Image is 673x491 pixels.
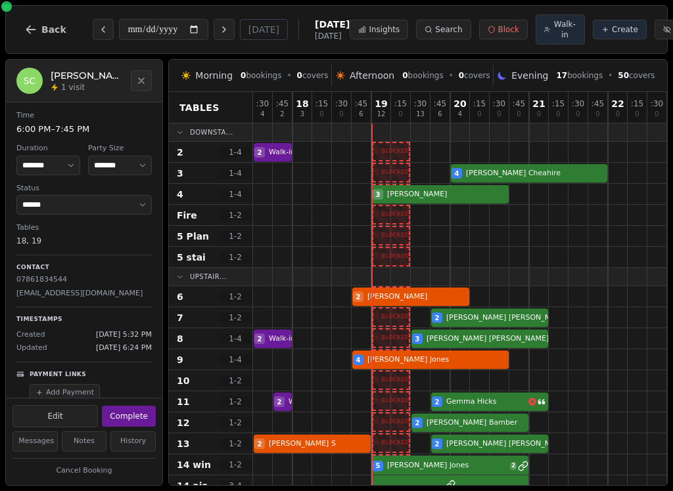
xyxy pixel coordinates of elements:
[618,70,655,81] span: covers
[16,235,152,247] dd: 18, 19
[220,438,251,449] span: 1 - 2
[296,99,308,108] span: 18
[446,312,569,324] span: [PERSON_NAME] [PERSON_NAME]
[177,395,189,408] span: 11
[455,169,459,179] span: 4
[240,19,288,40] button: [DATE]
[177,251,206,264] span: 5 stai
[220,189,251,200] span: 1 - 4
[220,231,251,242] span: 1 - 2
[611,99,624,108] span: 22
[110,431,156,452] button: History
[269,438,371,450] span: [PERSON_NAME] S
[572,100,584,108] span: : 30
[498,24,519,35] span: Block
[195,69,233,82] span: Morning
[595,111,599,117] span: 0
[438,111,442,117] span: 6
[220,210,251,221] span: 1 - 2
[446,396,526,408] span: Gemma Hicks
[16,330,45,341] span: Created
[14,14,77,45] button: Back
[131,70,152,91] button: Close
[61,82,85,93] span: 1 visit
[220,480,251,491] span: 3 - 4
[415,334,420,344] span: 3
[655,111,659,117] span: 0
[179,101,220,114] span: Tables
[497,111,501,117] span: 0
[402,71,407,80] span: 0
[356,355,361,365] span: 4
[459,71,464,80] span: 0
[220,168,251,179] span: 1 - 4
[593,20,647,39] button: Create
[12,463,156,479] button: Cancel Booking
[616,111,620,117] span: 0
[258,439,262,449] span: 2
[315,100,328,108] span: : 15
[511,69,548,82] span: Evening
[177,374,189,387] span: 10
[220,291,251,302] span: 1 - 2
[453,99,466,108] span: 20
[16,183,152,194] dt: Status
[177,230,209,243] span: 5 Plan
[260,111,264,117] span: 4
[220,375,251,386] span: 1 - 2
[190,127,233,137] span: Downsta...
[177,188,183,201] span: 4
[359,111,363,117] span: 6
[177,437,189,450] span: 13
[537,111,541,117] span: 0
[276,100,289,108] span: : 45
[427,333,549,345] span: [PERSON_NAME] [PERSON_NAME]
[16,343,47,354] span: Updated
[355,100,367,108] span: : 45
[62,431,107,452] button: Notes
[289,396,315,408] span: Walk-in
[190,272,227,282] span: Upstair...
[398,111,402,117] span: 0
[269,147,295,158] span: Walk-in
[220,312,251,323] span: 1 - 2
[449,70,453,81] span: •
[608,70,613,81] span: •
[377,111,386,117] span: 12
[375,99,387,108] span: 19
[300,111,304,117] span: 3
[220,396,251,407] span: 1 - 2
[367,354,509,366] span: [PERSON_NAME] Jones
[556,70,603,81] span: bookings
[177,416,189,429] span: 12
[612,24,638,35] span: Create
[93,19,114,40] button: Previous day
[297,71,302,80] span: 0
[493,100,505,108] span: : 30
[350,20,408,39] button: Insights
[513,100,525,108] span: : 45
[446,438,569,450] span: [PERSON_NAME] [PERSON_NAME]
[287,70,291,81] span: •
[435,439,440,449] span: 2
[427,417,528,429] span: [PERSON_NAME] Bamber
[376,461,381,471] span: 5
[269,333,295,345] span: Walk-in
[553,19,576,40] span: Walk-in
[552,100,565,108] span: : 15
[214,19,235,40] button: Next day
[177,353,183,366] span: 9
[16,68,43,94] div: SC
[350,69,394,82] span: Afternoon
[477,111,481,117] span: 0
[96,343,152,354] span: [DATE] 6:24 PM
[297,70,329,81] span: covers
[458,111,462,117] span: 4
[12,405,98,427] button: Edit
[387,460,507,471] span: [PERSON_NAME] Jones
[339,111,343,117] span: 0
[177,458,211,471] span: 14 win
[651,100,663,108] span: : 30
[12,431,58,452] button: Messages
[510,462,517,470] span: 2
